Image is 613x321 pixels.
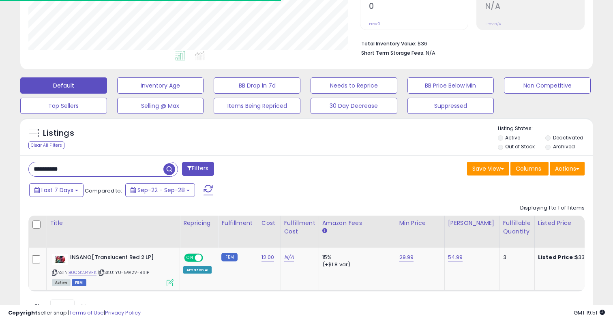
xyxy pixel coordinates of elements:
[311,77,397,94] button: Needs to Reprice
[183,219,214,227] div: Repricing
[322,227,327,235] small: Amazon Fees.
[361,38,579,48] li: $36
[69,309,104,317] a: Terms of Use
[550,162,585,175] button: Actions
[69,269,96,276] a: B0CG2J4VFK
[20,98,107,114] button: Top Sellers
[505,143,535,150] label: Out of Stock
[538,219,608,227] div: Listed Price
[284,253,294,261] a: N/A
[50,219,176,227] div: Title
[98,269,149,276] span: | SKU: YU-5W2V-B6IP
[322,254,390,261] div: 15%
[70,254,169,263] b: INSANO[Translucent Red 2 LP]
[399,253,414,261] a: 29.99
[503,254,528,261] div: 3
[498,125,593,133] p: Listing States:
[448,219,496,227] div: [PERSON_NAME]
[202,255,215,261] span: OFF
[520,204,585,212] div: Displaying 1 to 1 of 1 items
[8,309,141,317] div: seller snap | |
[34,302,93,310] span: Show: entries
[261,219,277,227] div: Cost
[504,77,591,94] button: Non Competitive
[52,279,71,286] span: All listings currently available for purchase on Amazon
[125,183,195,197] button: Sep-22 - Sep-28
[52,254,68,265] img: 41fku3shYcL._SL40_.jpg
[182,162,214,176] button: Filters
[485,2,584,13] h2: N/A
[516,165,541,173] span: Columns
[574,309,605,317] span: 2025-10-6 19:51 GMT
[221,253,237,261] small: FBM
[553,143,575,150] label: Archived
[185,255,195,261] span: ON
[369,2,468,13] h2: 0
[214,98,300,114] button: Items Being Repriced
[538,254,605,261] div: $33.97
[117,98,204,114] button: Selling @ Max
[503,219,531,236] div: Fulfillable Quantity
[426,49,435,57] span: N/A
[137,186,185,194] span: Sep-22 - Sep-28
[41,186,73,194] span: Last 7 Days
[448,253,463,261] a: 54.99
[284,219,315,236] div: Fulfillment Cost
[117,77,204,94] button: Inventory Age
[311,98,397,114] button: 30 Day Decrease
[407,98,494,114] button: Suppressed
[28,141,64,149] div: Clear All Filters
[467,162,509,175] button: Save View
[85,187,122,195] span: Compared to:
[510,162,549,175] button: Columns
[105,309,141,317] a: Privacy Policy
[20,77,107,94] button: Default
[322,261,390,268] div: (+$1.8 var)
[538,253,575,261] b: Listed Price:
[221,219,254,227] div: Fulfillment
[399,219,441,227] div: Min Price
[261,253,274,261] a: 12.00
[485,21,501,26] small: Prev: N/A
[322,219,392,227] div: Amazon Fees
[29,183,84,197] button: Last 7 Days
[361,49,424,56] b: Short Term Storage Fees:
[407,77,494,94] button: BB Price Below Min
[214,77,300,94] button: BB Drop in 7d
[361,40,416,47] b: Total Inventory Value:
[505,134,520,141] label: Active
[43,128,74,139] h5: Listings
[183,266,212,274] div: Amazon AI
[369,21,380,26] small: Prev: 0
[553,134,583,141] label: Deactivated
[8,309,38,317] strong: Copyright
[72,279,86,286] span: FBM
[52,254,174,285] div: ASIN:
